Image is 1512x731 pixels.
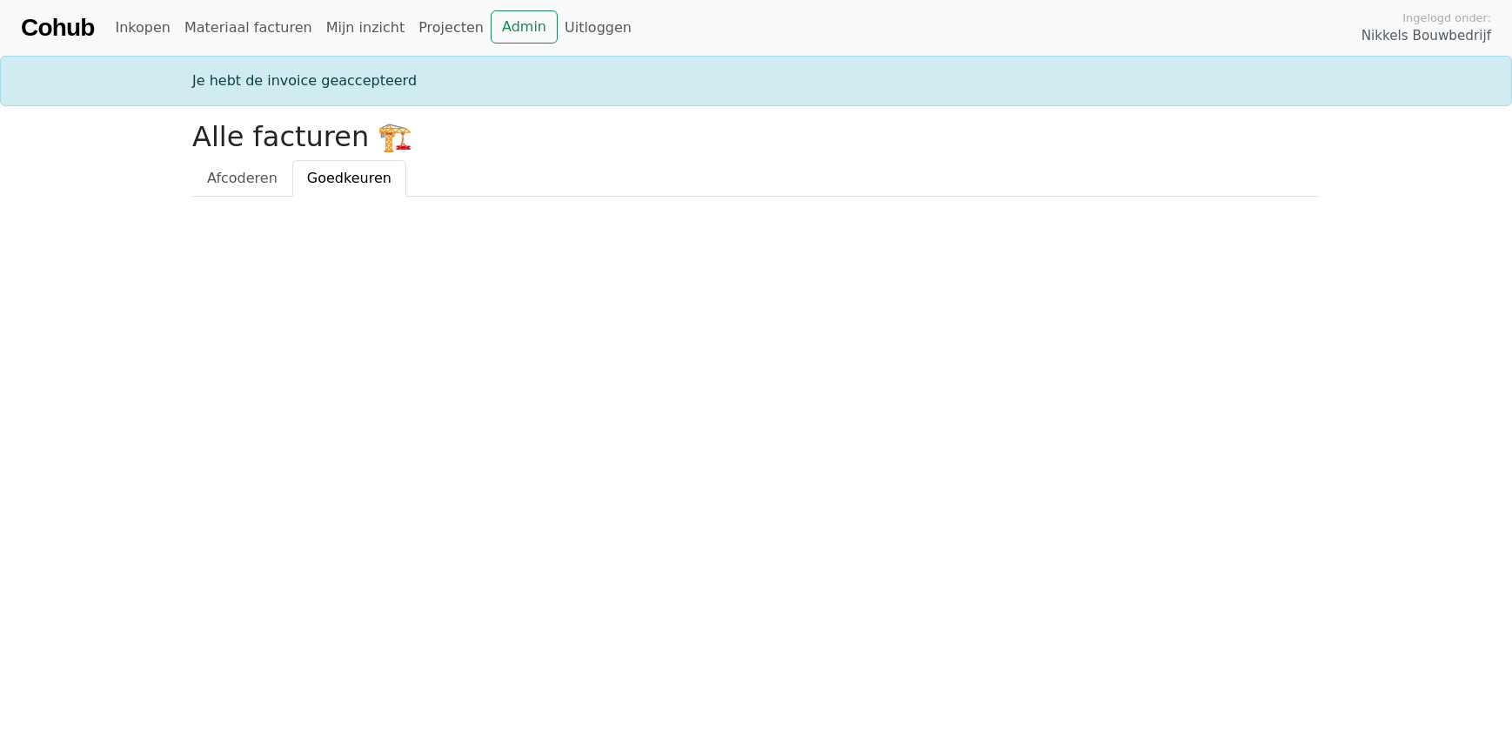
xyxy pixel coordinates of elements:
[1402,10,1491,26] span: Ingelogd onder:
[108,10,177,45] a: Inkopen
[1361,26,1491,46] span: Nikkels Bouwbedrijf
[177,10,319,45] a: Materiaal facturen
[411,10,491,45] a: Projecten
[21,7,94,49] a: Cohub
[192,120,1320,153] h2: Alle facturen 🏗️
[319,10,412,45] a: Mijn inzicht
[558,10,639,45] a: Uitloggen
[307,170,391,186] span: Goedkeuren
[192,160,292,197] a: Afcoderen
[182,70,1330,91] div: Je hebt de invoice geaccepteerd
[292,160,406,197] a: Goedkeuren
[491,10,558,44] a: Admin
[207,170,278,186] span: Afcoderen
